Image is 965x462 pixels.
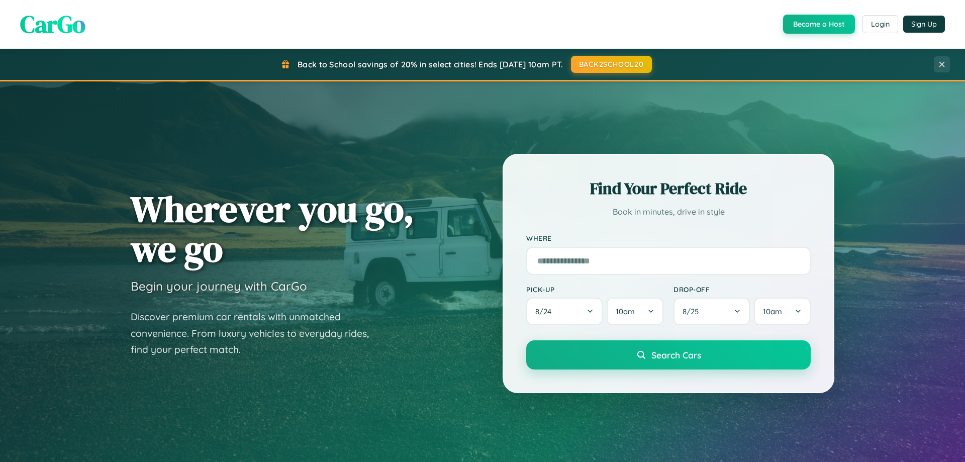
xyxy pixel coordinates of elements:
h2: Find Your Perfect Ride [526,177,811,200]
label: Drop-off [673,285,811,294]
label: Pick-up [526,285,663,294]
button: Login [862,15,898,33]
button: Become a Host [783,15,855,34]
button: BACK2SCHOOL20 [571,56,652,73]
span: 10am [616,307,635,316]
span: 8 / 24 [535,307,556,316]
button: 10am [754,298,811,325]
button: 8/24 [526,298,603,325]
button: 8/25 [673,298,750,325]
label: Where [526,234,811,243]
p: Discover premium car rentals with unmatched convenience. From luxury vehicles to everyday rides, ... [131,309,382,358]
button: Search Cars [526,340,811,369]
h3: Begin your journey with CarGo [131,279,307,294]
h1: Wherever you go, we go [131,189,414,268]
button: 10am [607,298,663,325]
button: Sign Up [903,16,945,33]
p: Book in minutes, drive in style [526,205,811,219]
span: Back to School savings of 20% in select cities! Ends [DATE] 10am PT. [298,59,563,69]
span: CarGo [20,8,85,41]
span: 8 / 25 [683,307,704,316]
span: 10am [763,307,782,316]
span: Search Cars [651,349,701,360]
